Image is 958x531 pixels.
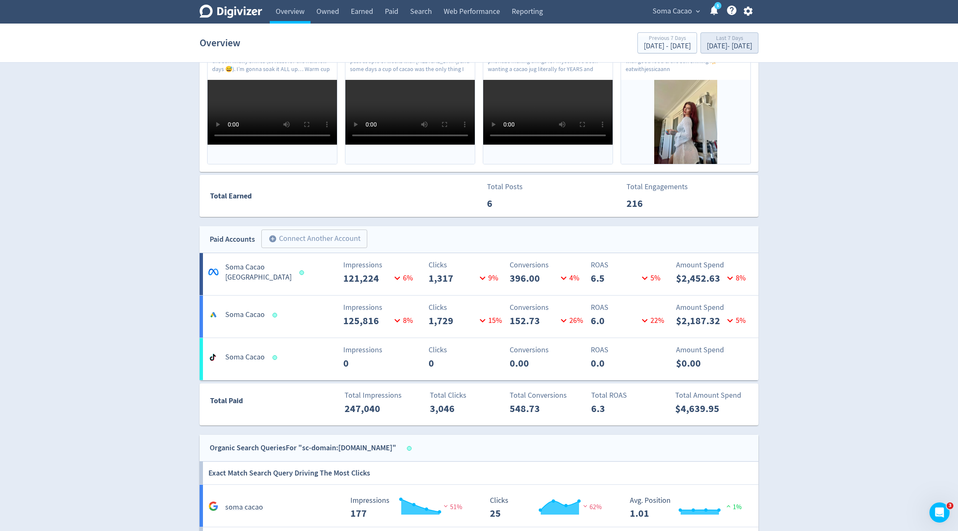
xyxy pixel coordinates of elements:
[429,356,477,371] p: 0
[929,502,950,523] iframe: Intercom live chat
[208,2,337,164] a: thesimplelifefindsperth[DATE]Likes74Comments69thesimplelifefindsperthAfter a week of rain, the su...
[510,344,586,356] p: Conversions
[225,262,292,283] h5: Soma Cacao [GEOGRAPHIC_DATA]
[343,302,419,313] p: Impressions
[345,2,475,164] a: wellfed.retreats[DATE]Likes25Comments2wellfed.retreatsWe’ve been up against it the past couple of...
[724,503,733,509] img: positive-performance.svg
[581,503,590,509] img: negative-performance.svg
[225,310,265,320] h5: Soma Cacao
[430,390,506,401] p: Total Clicks
[639,315,664,326] p: 22 %
[637,32,697,53] button: Previous 7 Days[DATE] - [DATE]
[581,503,602,511] span: 62%
[694,8,702,15] span: expand_more
[510,313,558,328] p: 152.73
[676,302,752,313] p: Amount Spend
[591,401,640,416] p: 6.3
[442,503,450,509] img: negative-performance.svg
[591,390,667,401] p: Total ROAS
[591,356,639,371] p: 0.0
[255,231,367,248] a: Connect Another Account
[676,271,724,286] p: $2,452.63
[429,313,477,328] p: 1,729
[343,259,419,271] p: Impressions
[200,338,758,380] a: Soma CacaoImpressions0Clicks0Conversions0.00ROAS0.0Amount Spend$0.00
[200,190,479,202] div: Total Earned
[429,271,477,286] p: 1,317
[510,302,586,313] p: Conversions
[210,233,255,246] div: Paid Accounts
[558,315,583,326] p: 26 %
[345,390,421,401] p: Total Impressions
[676,313,724,328] p: $2,187.32
[429,259,505,271] p: Clicks
[676,356,724,371] p: $0.00
[675,401,724,416] p: $4,639.95
[200,296,758,338] a: Soma CacaoImpressions125,8168%Clicks1,72915%Conversions152.7326%ROAS6.022%Amount Spend$2,187.325%
[626,196,675,211] p: 216
[591,259,667,271] p: ROAS
[261,230,367,248] button: Connect Another Account
[442,503,462,511] span: 51%
[558,272,579,284] p: 4 %
[707,42,752,50] div: [DATE] - [DATE]
[487,196,535,211] p: 6
[430,401,478,416] p: 3,046
[343,271,392,286] p: 121,224
[346,497,472,519] svg: Impressions 177
[200,395,293,411] div: Total Paid
[208,462,370,484] h6: Exact Match Search Query Driving The Most Clicks
[343,356,392,371] p: 0
[208,501,218,511] svg: Google Analytics
[724,272,746,284] p: 8 %
[210,442,396,454] div: Organic Search Queries For "sc-domain:[DOMAIN_NAME]"
[621,2,750,164] a: jessicaannwallis[DATE]Likes0Comments12jessicaannwallisI love a wholesome [DATE] with good food & ...
[591,344,667,356] p: ROAS
[429,302,505,313] p: Clicks
[676,259,752,271] p: Amount Spend
[407,446,414,451] span: Data last synced: 2 Sep 2025, 8:02am (AEST)
[707,35,752,42] div: Last 7 Days
[644,42,691,50] div: [DATE] - [DATE]
[200,253,758,295] a: *Soma Cacao [GEOGRAPHIC_DATA]Impressions121,2246%Clicks1,3179%Conversions396.004%ROAS6.55%Amount ...
[225,502,263,513] h5: soma cacao
[676,344,752,356] p: Amount Spend
[639,272,661,284] p: 5 %
[345,401,393,416] p: 247,040
[510,356,558,371] p: 0.00
[486,497,612,519] svg: Clicks 25
[477,315,502,326] p: 15 %
[200,175,758,217] a: Total EarnedTotal Posts6Total Engagements216
[591,302,667,313] p: ROAS
[225,352,265,362] h5: Soma Cacao
[626,497,752,519] svg: Avg. Position 1.01
[273,355,280,360] span: Data last synced: 1 Sep 2025, 1:01pm (AEST)
[477,272,498,284] p: 9 %
[510,259,586,271] p: Conversions
[724,315,746,326] p: 5 %
[591,271,639,286] p: 6.5
[724,503,742,511] span: 1%
[429,344,505,356] p: Clicks
[644,35,691,42] div: Previous 7 Days
[483,2,613,164] a: loreceramics_au[DATE]Likes15Comments8loreceramics_auAs a potter, it can be hard to prioritise mak...
[510,401,558,416] p: 548.73
[510,390,586,401] p: Total Conversions
[650,5,702,18] button: Soma Cacao
[700,32,758,53] button: Last 7 Days[DATE]- [DATE]
[268,235,277,243] span: add_circle
[300,270,307,275] span: Data last synced: 1 Sep 2025, 5:01pm (AEST)
[717,3,719,9] text: 5
[343,313,392,328] p: 125,816
[714,2,721,9] a: 5
[675,390,751,401] p: Total Amount Spend
[947,502,953,509] span: 3
[591,313,639,328] p: 6.0
[653,5,692,18] span: Soma Cacao
[510,271,558,286] p: 396.00
[273,313,280,317] span: Data last synced: 1 Sep 2025, 5:01pm (AEST)
[200,485,758,527] a: soma cacao Impressions 177 Impressions 177 51% Clicks 25 Clicks 25 62% Avg. Position 1.01 Avg. Po...
[626,181,688,193] p: Total Engagements
[200,29,240,56] h1: Overview
[487,181,535,193] p: Total Posts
